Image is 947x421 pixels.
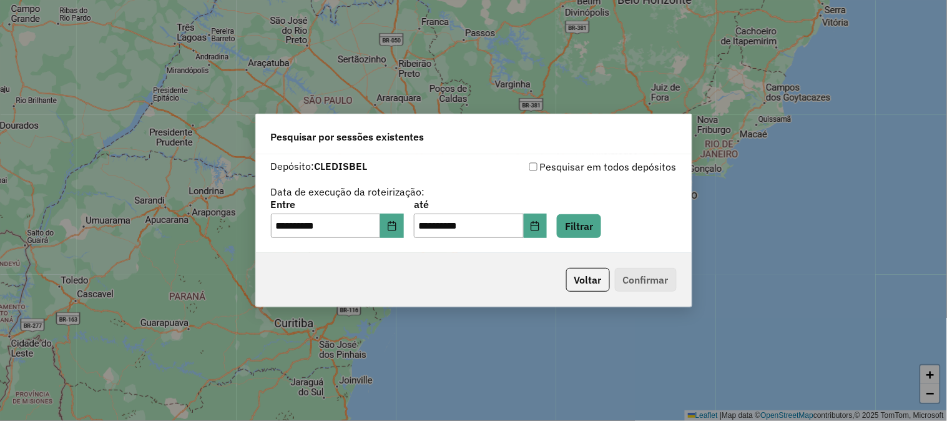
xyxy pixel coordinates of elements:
label: até [414,197,547,212]
button: Choose Date [380,214,404,239]
button: Filtrar [557,214,601,238]
button: Choose Date [524,214,547,239]
label: Data de execução da roteirização: [271,184,425,199]
span: Pesquisar por sessões existentes [271,129,424,144]
div: Pesquisar em todos depósitos [474,159,677,174]
label: Entre [271,197,404,212]
button: Voltar [566,268,610,292]
label: Depósito: [271,159,368,174]
strong: CLEDISBEL [315,160,368,172]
